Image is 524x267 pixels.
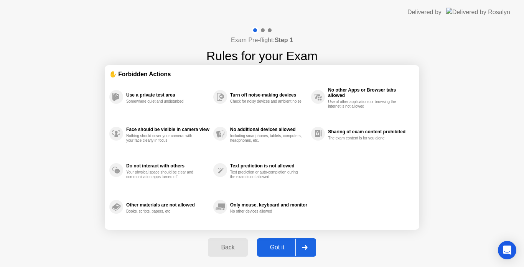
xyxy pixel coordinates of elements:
[231,36,293,45] h4: Exam Pre-flight:
[259,244,295,251] div: Got it
[498,241,516,259] div: Open Intercom Messenger
[275,37,293,43] b: Step 1
[446,8,510,16] img: Delivered by Rosalyn
[210,244,245,251] div: Back
[407,8,442,17] div: Delivered by
[206,47,318,65] h1: Rules for your Exam
[230,209,303,214] div: No other devices allowed
[126,127,209,132] div: Face should be visible in camera view
[328,136,400,141] div: The exam content is for you alone
[126,134,199,143] div: Nothing should cover your camera, with your face clearly in focus
[109,70,415,79] div: ✋ Forbidden Actions
[126,202,209,208] div: Other materials are not allowed
[328,129,411,134] div: Sharing of exam content prohibited
[230,134,303,143] div: Including smartphones, tablets, computers, headphones, etc.
[126,209,199,214] div: Books, scripts, papers, etc
[126,163,209,169] div: Do not interact with others
[126,92,209,98] div: Use a private test area
[126,99,199,104] div: Somewhere quiet and undisturbed
[230,127,307,132] div: No additional devices allowed
[230,92,307,98] div: Turn off noise-making devices
[230,170,303,179] div: Text prediction or auto-completion during the exam is not allowed
[230,99,303,104] div: Check for noisy devices and ambient noise
[230,163,307,169] div: Text prediction is not allowed
[208,238,247,257] button: Back
[126,170,199,179] div: Your physical space should be clear and communication apps turned off
[328,87,411,98] div: No other Apps or Browser tabs allowed
[328,100,400,109] div: Use of other applications or browsing the internet is not allowed
[230,202,307,208] div: Only mouse, keyboard and monitor
[257,238,316,257] button: Got it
